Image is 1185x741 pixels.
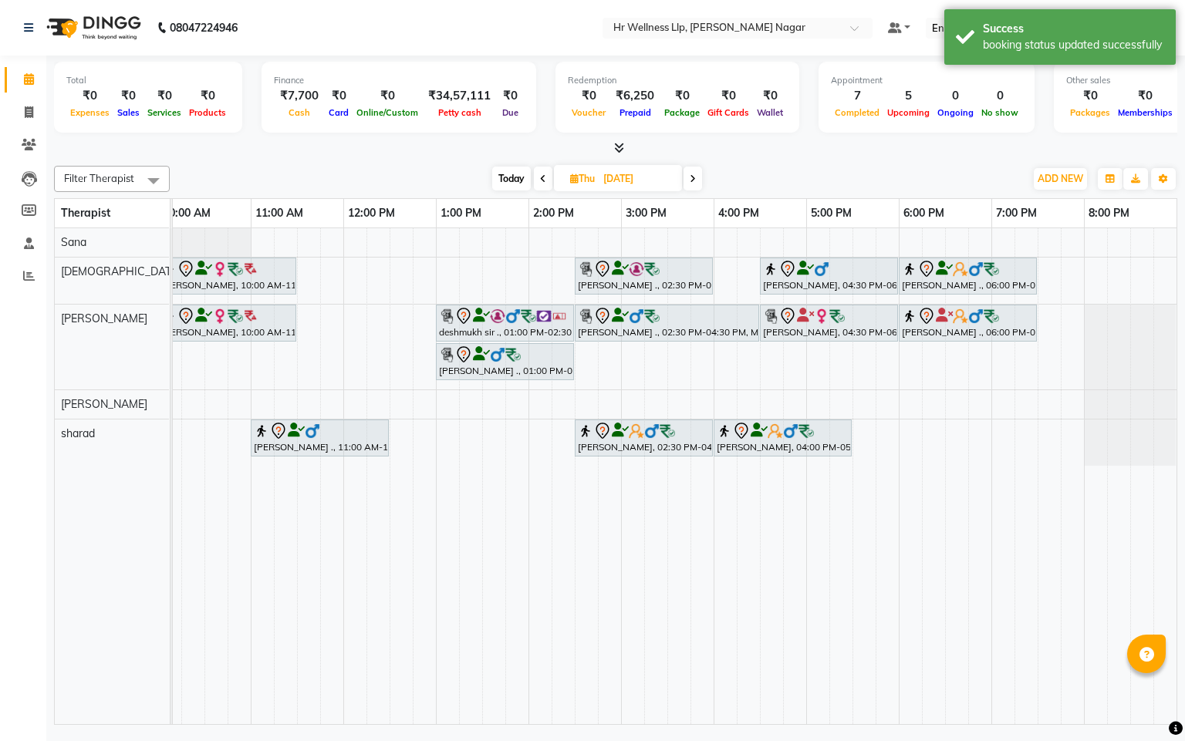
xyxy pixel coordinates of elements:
[434,107,485,118] span: Petty cash
[66,87,113,105] div: ₹0
[325,107,353,118] span: Card
[61,397,147,411] span: [PERSON_NAME]
[492,167,531,190] span: Today
[344,202,399,224] a: 12:00 PM
[437,307,572,339] div: deshmukh sir ., 01:00 PM-02:30 PM, Massage 60 Min
[185,87,230,105] div: ₹0
[761,260,896,292] div: [PERSON_NAME], 04:30 PM-06:00 PM, Massage 60 Min
[274,87,325,105] div: ₹7,700
[1085,202,1133,224] a: 8:00 PM
[325,87,353,105] div: ₹0
[252,202,307,224] a: 11:00 AM
[61,312,147,325] span: [PERSON_NAME]
[900,202,948,224] a: 6:00 PM
[715,422,850,454] div: [PERSON_NAME], 04:00 PM-05:30 PM, Massage 60 Min
[568,74,787,87] div: Redemption
[883,107,933,118] span: Upcoming
[353,87,422,105] div: ₹0
[753,87,787,105] div: ₹0
[660,87,704,105] div: ₹0
[568,87,609,105] div: ₹0
[660,107,704,118] span: Package
[1038,173,1083,184] span: ADD NEW
[761,307,896,339] div: [PERSON_NAME], 04:30 PM-06:00 PM, Massage 60 Min
[170,6,238,49] b: 08047224946
[160,260,295,292] div: [PERSON_NAME], 10:00 AM-11:30 AM, Massage 60 Min
[599,167,676,190] input: 2025-09-04
[704,107,753,118] span: Gift Cards
[1114,107,1177,118] span: Memberships
[160,307,295,339] div: [PERSON_NAME], 10:00 AM-11:30 AM, Massage 60 Min
[933,87,977,105] div: 0
[64,172,134,184] span: Filter Therapist
[66,107,113,118] span: Expenses
[422,87,497,105] div: ₹34,57,111
[61,264,181,278] span: [DEMOGRAPHIC_DATA]
[883,87,933,105] div: 5
[353,107,422,118] span: Online/Custom
[252,422,387,454] div: [PERSON_NAME] ., 11:00 AM-12:30 PM, Swedish Massage 60 Min
[1120,679,1170,726] iframe: chat widget
[616,107,655,118] span: Prepaid
[576,307,758,339] div: [PERSON_NAME] ., 02:30 PM-04:30 PM, Massage 90 Min
[66,74,230,87] div: Total
[622,202,670,224] a: 3:00 PM
[704,87,753,105] div: ₹0
[1034,168,1087,190] button: ADD NEW
[933,107,977,118] span: Ongoing
[1114,87,1177,105] div: ₹0
[185,107,230,118] span: Products
[113,107,143,118] span: Sales
[437,202,485,224] a: 1:00 PM
[566,173,599,184] span: Thu
[831,74,1022,87] div: Appointment
[285,107,314,118] span: Cash
[143,87,185,105] div: ₹0
[753,107,787,118] span: Wallet
[900,260,1035,292] div: [PERSON_NAME] ., 06:00 PM-07:30 PM, Massage 60 Min
[568,107,609,118] span: Voucher
[1066,87,1114,105] div: ₹0
[39,6,145,49] img: logo
[159,202,214,224] a: 10:00 AM
[498,107,522,118] span: Due
[714,202,763,224] a: 4:00 PM
[983,21,1164,37] div: Success
[113,87,143,105] div: ₹0
[983,37,1164,53] div: booking status updated successfully
[529,202,578,224] a: 2:00 PM
[807,202,856,224] a: 5:00 PM
[143,107,185,118] span: Services
[977,107,1022,118] span: No show
[831,87,883,105] div: 7
[576,260,711,292] div: [PERSON_NAME] ., 02:30 PM-04:00 PM, Massage 60 Min
[61,426,95,440] span: sharad
[992,202,1041,224] a: 7:00 PM
[497,87,524,105] div: ₹0
[609,87,660,105] div: ₹6,250
[61,206,110,220] span: Therapist
[274,74,524,87] div: Finance
[437,345,572,378] div: [PERSON_NAME] ., 01:00 PM-02:30 PM, Massage 60 Min
[61,235,86,249] span: Sana
[1066,107,1114,118] span: Packages
[977,87,1022,105] div: 0
[576,422,711,454] div: [PERSON_NAME], 02:30 PM-04:00 PM, Massage 60 Min
[831,107,883,118] span: Completed
[900,307,1035,339] div: [PERSON_NAME] ., 06:00 PM-07:30 PM, Massage 60 Min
